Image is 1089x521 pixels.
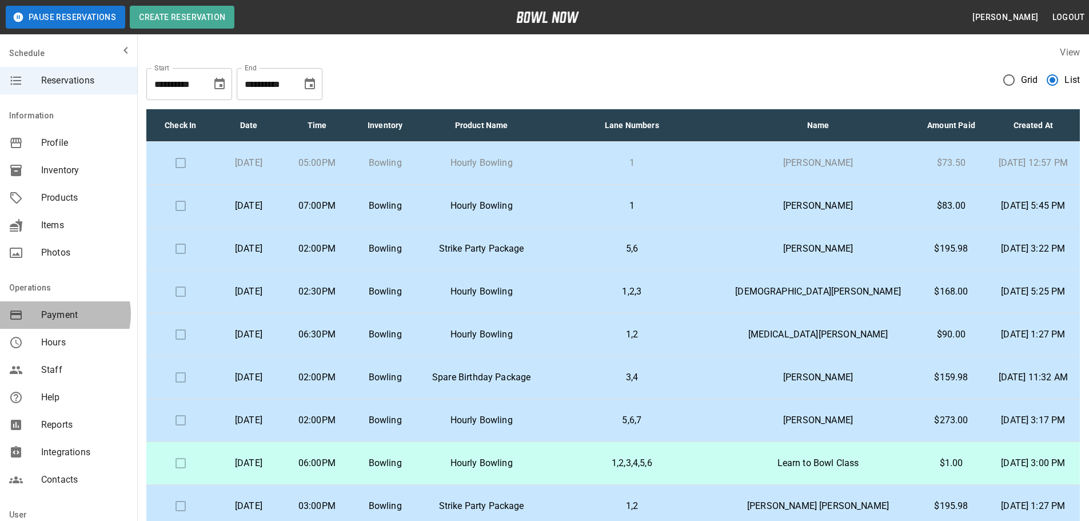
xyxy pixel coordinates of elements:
[41,246,128,260] span: Photos
[553,285,711,299] p: 1,2,3
[553,156,711,170] p: 1
[428,499,534,513] p: Strike Party Package
[553,242,711,256] p: 5,6
[224,156,273,170] p: [DATE]
[428,328,534,341] p: Hourly Bowling
[41,446,128,459] span: Integrations
[729,156,907,170] p: [PERSON_NAME]
[41,308,128,322] span: Payment
[41,418,128,432] span: Reports
[428,456,534,470] p: Hourly Bowling
[41,391,128,404] span: Help
[360,499,410,513] p: Bowling
[41,191,128,205] span: Products
[925,413,977,427] p: $273.00
[996,456,1071,470] p: [DATE] 3:00 PM
[41,74,128,88] span: Reservations
[41,136,128,150] span: Profile
[553,499,711,513] p: 1,2
[224,371,273,384] p: [DATE]
[292,456,342,470] p: 06:00PM
[224,499,273,513] p: [DATE]
[292,285,342,299] p: 02:30PM
[360,456,410,470] p: Bowling
[360,242,410,256] p: Bowling
[1021,73,1038,87] span: Grid
[146,109,214,142] th: Check In
[996,199,1071,213] p: [DATE] 5:45 PM
[729,456,907,470] p: Learn to Bowl Class
[292,413,342,427] p: 02:00PM
[996,413,1071,427] p: [DATE] 3:17 PM
[996,371,1071,384] p: [DATE] 11:32 AM
[553,413,711,427] p: 5,6,7
[1060,47,1080,58] label: View
[729,371,907,384] p: [PERSON_NAME]
[208,73,231,96] button: Choose date, selected date is Sep 26, 2025
[360,371,410,384] p: Bowling
[428,285,534,299] p: Hourly Bowling
[553,456,711,470] p: 1,2,3,4,5,6
[720,109,916,142] th: Name
[41,218,128,232] span: Items
[360,328,410,341] p: Bowling
[6,6,125,29] button: Pause Reservations
[224,242,273,256] p: [DATE]
[553,371,711,384] p: 3,4
[925,242,977,256] p: $195.98
[224,328,273,341] p: [DATE]
[224,413,273,427] p: [DATE]
[360,156,410,170] p: Bowling
[996,242,1071,256] p: [DATE] 3:22 PM
[428,413,534,427] p: Hourly Bowling
[419,109,544,142] th: Product Name
[428,156,534,170] p: Hourly Bowling
[41,336,128,349] span: Hours
[729,499,907,513] p: [PERSON_NAME] [PERSON_NAME]
[428,242,534,256] p: Strike Party Package
[292,371,342,384] p: 02:00PM
[360,413,410,427] p: Bowling
[292,328,342,341] p: 06:30PM
[292,242,342,256] p: 02:00PM
[130,6,234,29] button: Create Reservation
[41,363,128,377] span: Staff
[360,285,410,299] p: Bowling
[41,473,128,487] span: Contacts
[351,109,419,142] th: Inventory
[925,328,977,341] p: $90.00
[925,156,977,170] p: $73.50
[292,499,342,513] p: 03:00PM
[968,7,1043,28] button: [PERSON_NAME]
[916,109,986,142] th: Amount Paid
[283,109,351,142] th: Time
[996,499,1071,513] p: [DATE] 1:27 PM
[996,285,1071,299] p: [DATE] 5:25 PM
[987,109,1080,142] th: Created At
[729,199,907,213] p: [PERSON_NAME]
[729,413,907,427] p: [PERSON_NAME]
[925,371,977,384] p: $159.98
[214,109,282,142] th: Date
[41,164,128,177] span: Inventory
[925,456,977,470] p: $1.00
[925,199,977,213] p: $83.00
[553,328,711,341] p: 1,2
[1064,73,1080,87] span: List
[729,328,907,341] p: [MEDICAL_DATA][PERSON_NAME]
[428,199,534,213] p: Hourly Bowling
[996,156,1071,170] p: [DATE] 12:57 PM
[1048,7,1089,28] button: Logout
[428,371,534,384] p: Spare Birthday Package
[292,156,342,170] p: 05:00PM
[298,73,321,96] button: Choose date, selected date is Oct 26, 2025
[996,328,1071,341] p: [DATE] 1:27 PM
[224,199,273,213] p: [DATE]
[553,199,711,213] p: 1
[729,285,907,299] p: [DEMOGRAPHIC_DATA][PERSON_NAME]
[925,285,977,299] p: $168.00
[516,11,579,23] img: logo
[729,242,907,256] p: [PERSON_NAME]
[224,285,273,299] p: [DATE]
[224,456,273,470] p: [DATE]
